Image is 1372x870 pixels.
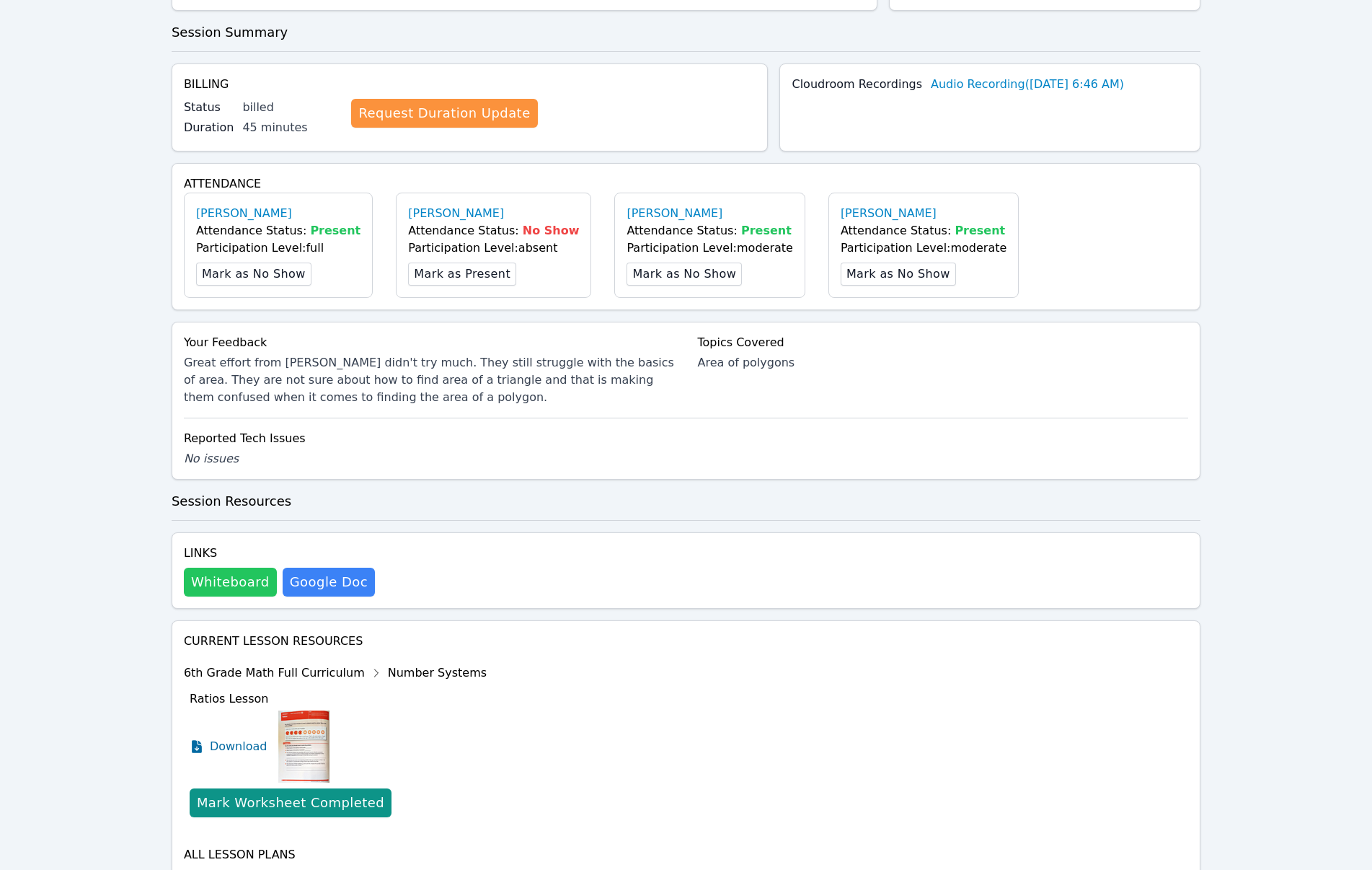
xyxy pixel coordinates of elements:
[184,633,1188,650] h4: Current Lesson Resources
[190,788,391,817] button: Mark Worksheet Completed
[190,692,269,706] span: Ratios Lesson
[408,263,516,286] button: Mark as Present
[278,711,329,783] img: Ratios Lesson
[408,222,579,240] div: Attendance Status:
[523,224,580,237] span: No Show
[841,205,937,222] a: [PERSON_NAME]
[841,240,1006,257] div: Participation Level: moderate
[184,430,1188,447] div: Reported Tech Issues
[627,205,722,222] a: [PERSON_NAME]
[196,222,360,240] div: Attendance Status:
[792,76,922,93] label: Cloudroom Recordings
[210,738,267,755] span: Download
[196,205,292,222] a: [PERSON_NAME]
[184,662,487,685] div: 6th Grade Math Full Curriculum Number Systems
[196,263,311,286] button: Mark as No Show
[351,99,537,128] a: Request Duration Update
[184,354,675,406] div: Great effort from [PERSON_NAME] didn't try much. They still struggle with the basics of area. The...
[184,545,375,562] h4: Links
[190,711,267,783] a: Download
[931,76,1124,93] a: Audio Recording([DATE] 6:46 AM)
[627,263,742,286] button: Mark as No Show
[698,354,1189,372] div: Area of polygons
[841,263,956,286] button: Mark as No Show
[184,76,756,93] h4: Billing
[698,334,1189,351] div: Topics Covered
[184,175,1188,193] h4: Attendance
[184,99,234,116] label: Status
[197,793,384,813] div: Mark Worksheet Completed
[184,334,675,351] div: Your Feedback
[627,222,792,240] div: Attendance Status:
[408,240,579,257] div: Participation Level: absent
[741,224,792,237] span: Present
[955,224,1005,237] span: Present
[184,119,234,136] label: Duration
[242,119,340,136] div: 45 minutes
[627,240,792,257] div: Participation Level: moderate
[408,205,504,222] a: [PERSON_NAME]
[841,222,1006,240] div: Attendance Status:
[242,99,340,116] div: billed
[310,224,360,237] span: Present
[196,240,360,257] div: Participation Level: full
[172,22,1200,43] h3: Session Summary
[172,491,1200,511] h3: Session Resources
[283,568,375,597] a: Google Doc
[184,846,1188,864] h4: All Lesson Plans
[184,452,239,465] span: No issues
[184,568,277,597] button: Whiteboard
